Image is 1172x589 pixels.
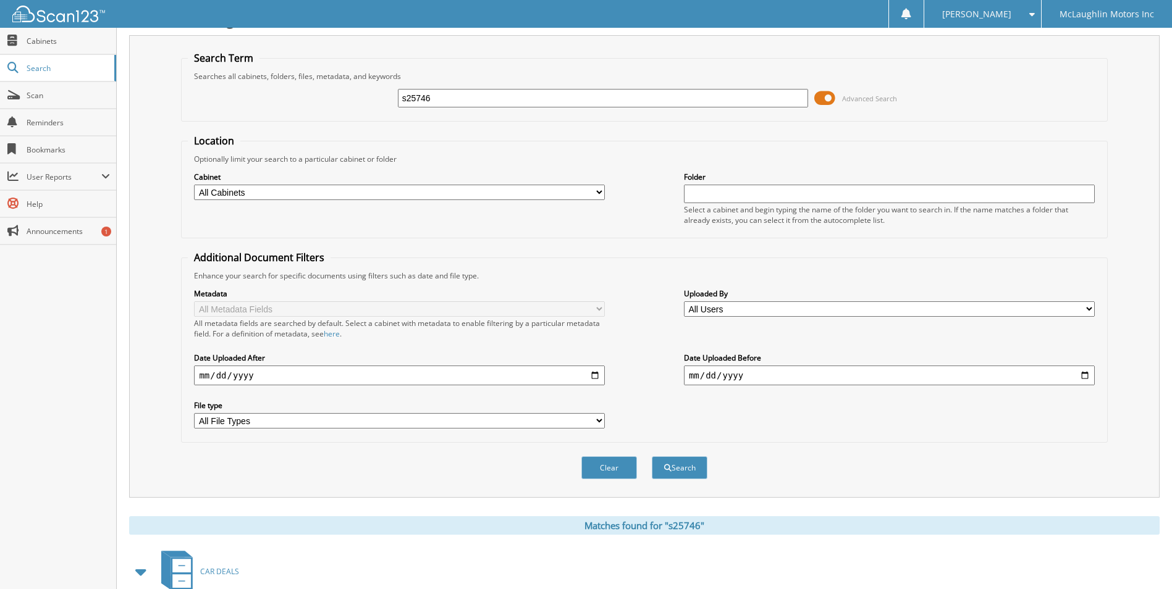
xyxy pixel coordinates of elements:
input: end [684,366,1095,385]
div: Optionally limit your search to a particular cabinet or folder [188,154,1100,164]
legend: Search Term [188,51,259,65]
label: Uploaded By [684,288,1095,299]
span: User Reports [27,172,101,182]
button: Clear [581,456,637,479]
div: Enhance your search for specific documents using filters such as date and file type. [188,270,1100,281]
span: Search [27,63,108,73]
span: Advanced Search [842,94,897,103]
span: [PERSON_NAME] [942,10,1011,18]
span: Announcements [27,226,110,236]
span: McLaughlin Motors Inc [1060,10,1154,18]
button: Search [652,456,707,479]
legend: Additional Document Filters [188,251,331,264]
span: CAR DEALS [200,566,239,577]
span: Cabinets [27,36,110,46]
label: File type [194,400,605,411]
div: Select a cabinet and begin typing the name of the folder you want to search in. If the name match... [684,204,1095,225]
span: Bookmarks [27,144,110,155]
a: here [324,328,340,339]
span: Scan [27,90,110,101]
div: All metadata fields are searched by default. Select a cabinet with metadata to enable filtering b... [194,318,605,339]
input: start [194,366,605,385]
label: Folder [684,172,1095,182]
label: Date Uploaded After [194,353,605,363]
span: Reminders [27,117,110,128]
img: scan123-logo-white.svg [12,6,105,22]
legend: Location [188,134,240,148]
div: Searches all cabinets, folders, files, metadata, and keywords [188,71,1100,81]
label: Date Uploaded Before [684,353,1095,363]
label: Cabinet [194,172,605,182]
span: Help [27,199,110,209]
iframe: Chat Widget [1110,530,1172,589]
div: 1 [101,227,111,236]
label: Metadata [194,288,605,299]
div: Matches found for "s25746" [129,516,1160,535]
